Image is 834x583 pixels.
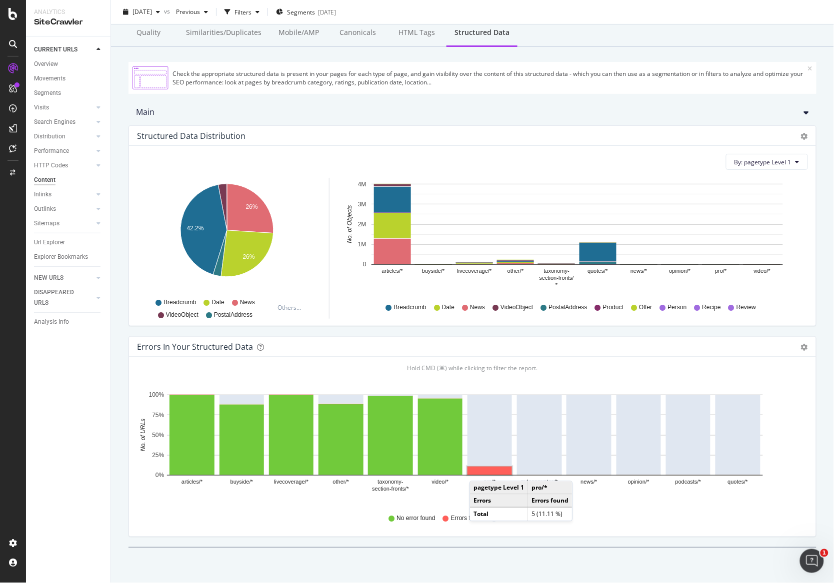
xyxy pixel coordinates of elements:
[603,303,623,312] span: Product
[328,19,387,47] div: Canonicals
[155,472,164,479] text: 0%
[715,268,727,274] text: pro/*
[394,303,426,312] span: Breadcrumb
[34,189,51,200] div: Inlinks
[172,7,200,16] span: Previous
[139,178,314,294] svg: A chart.
[34,175,103,185] a: Content
[230,479,253,485] text: buyside/*
[34,237,103,248] a: Url Explorer
[382,268,403,274] text: articles/*
[240,298,255,307] span: News
[34,131,65,142] div: Distribution
[34,317,103,327] a: Analysis Info
[341,178,798,294] div: A chart.
[507,268,524,274] text: other/*
[377,479,403,485] text: taxonomy-
[34,88,103,98] a: Segments
[246,204,258,211] text: 26%
[726,154,808,170] button: By: pagetype Level 1
[457,268,492,274] text: livecoverage/*
[736,303,756,312] span: Review
[34,59,58,69] div: Overview
[34,175,55,185] div: Content
[34,273,63,283] div: NEW URLS
[34,237,65,248] div: Url Explorer
[500,303,533,312] span: VideoObject
[372,486,409,492] text: section-fronts/*
[754,268,771,274] text: video/*
[132,66,168,90] img: Structured Data
[422,268,445,274] text: buyside/*
[451,514,484,523] span: Errors found
[548,303,587,312] span: PostalAddress
[34,88,61,98] div: Segments
[587,268,608,274] text: quotes/*
[387,19,446,47] div: HTML Tags
[528,508,572,521] td: 5 (11.11 %)
[446,19,517,47] div: Structured Data
[34,8,102,16] div: Analytics
[544,268,570,274] text: taxonomy-
[470,495,528,508] td: Errors
[470,303,485,312] span: News
[801,133,808,140] div: gear
[728,479,748,485] text: quotes/*
[34,189,93,200] a: Inlinks
[34,102,49,113] div: Visits
[318,7,336,16] div: [DATE]
[181,479,203,485] text: articles/*
[528,495,572,508] td: Errors found
[137,389,799,505] svg: A chart.
[34,252,103,262] a: Explorer Bookmarks
[152,452,164,459] text: 25%
[172,4,212,20] button: Previous
[243,253,255,260] text: 26%
[132,7,152,16] span: 2025 Sep. 27th
[34,146,69,156] div: Performance
[470,482,528,495] td: pagetype Level 1
[152,412,164,419] text: 75%
[269,19,328,47] div: Mobile/AMP
[358,181,366,188] text: 4M
[139,419,146,451] text: No. of URLs
[164,6,172,15] span: vs
[363,261,366,268] text: 0
[702,303,721,312] span: Recipe
[34,44,93,55] a: CURRENT URLS
[212,298,224,307] span: Date
[34,117,75,127] div: Search Engines
[34,59,103,69] a: Overview
[163,298,196,307] span: Breadcrumb
[272,4,340,20] button: Segments[DATE]
[639,303,652,312] span: Offer
[137,131,245,141] div: Structured Data Distribution
[820,549,828,557] span: 1
[34,73,65,84] div: Movements
[34,73,103,84] a: Movements
[442,303,454,312] span: Date
[484,479,496,485] text: pro/*
[119,4,164,20] button: [DATE]
[34,287,93,308] a: DISAPPEARED URLS
[358,201,366,208] text: 3M
[172,69,808,86] div: Check the appropriate structured data is present in your pages for each type of page, and gain vi...
[630,268,647,274] text: news/*
[734,158,791,166] span: By: pagetype Level 1
[149,392,164,399] text: 100%
[234,7,251,16] div: Filters
[34,131,93,142] a: Distribution
[333,479,349,485] text: other/*
[346,205,353,243] text: No. of Objects
[34,102,93,113] a: Visits
[34,287,84,308] div: DISAPPEARED URLS
[34,146,93,156] a: Performance
[34,317,69,327] div: Analysis Info
[34,16,102,28] div: SiteCrawler
[528,482,572,495] td: pro/*
[34,44,77,55] div: CURRENT URLS
[34,218,93,229] a: Sitemaps
[470,508,528,521] td: Total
